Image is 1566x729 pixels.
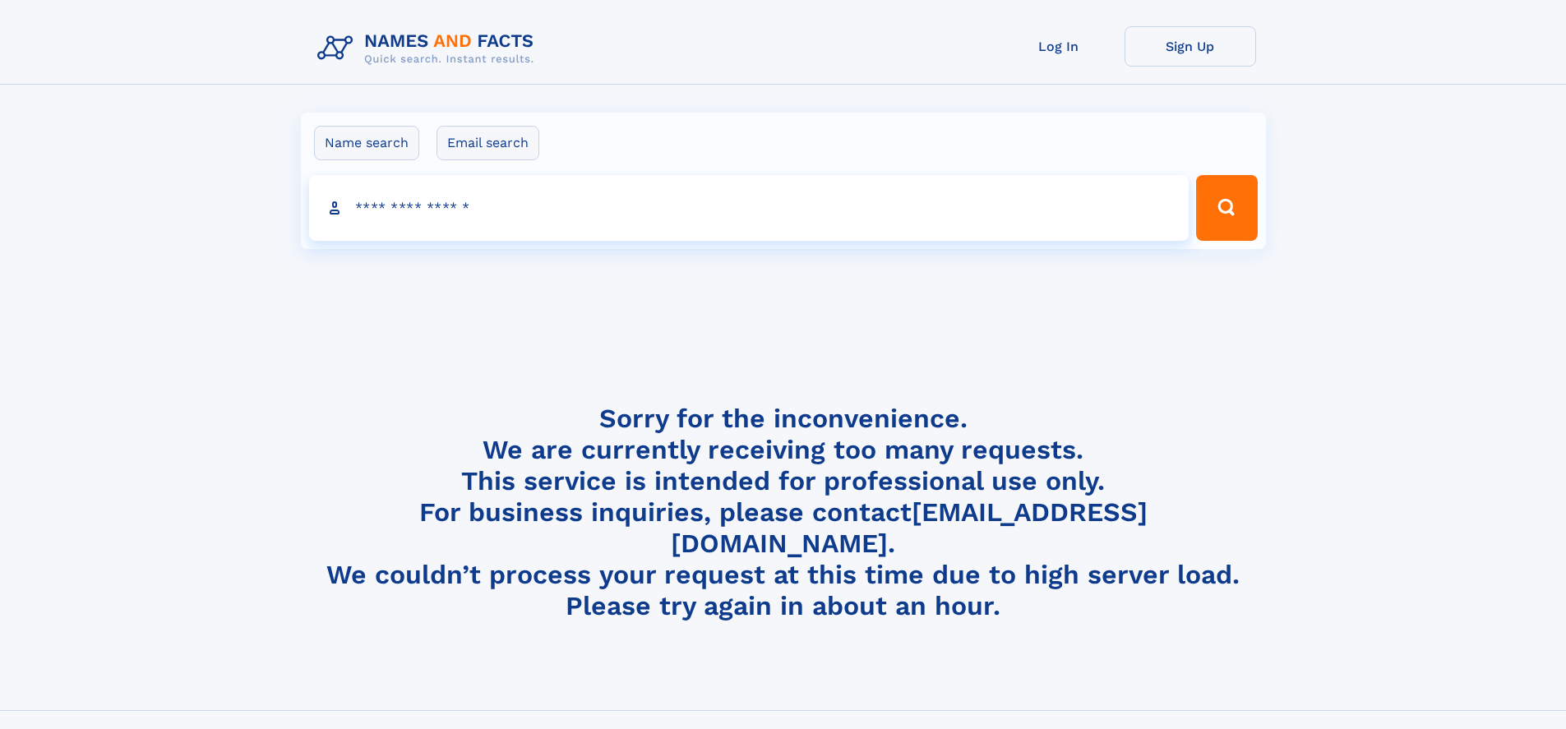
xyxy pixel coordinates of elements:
[314,126,419,160] label: Name search
[311,403,1256,622] h4: Sorry for the inconvenience. We are currently receiving too many requests. This service is intend...
[1196,175,1257,241] button: Search Button
[993,26,1125,67] a: Log In
[437,126,539,160] label: Email search
[671,496,1148,559] a: [EMAIL_ADDRESS][DOMAIN_NAME]
[309,175,1190,241] input: search input
[1125,26,1256,67] a: Sign Up
[311,26,547,71] img: Logo Names and Facts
